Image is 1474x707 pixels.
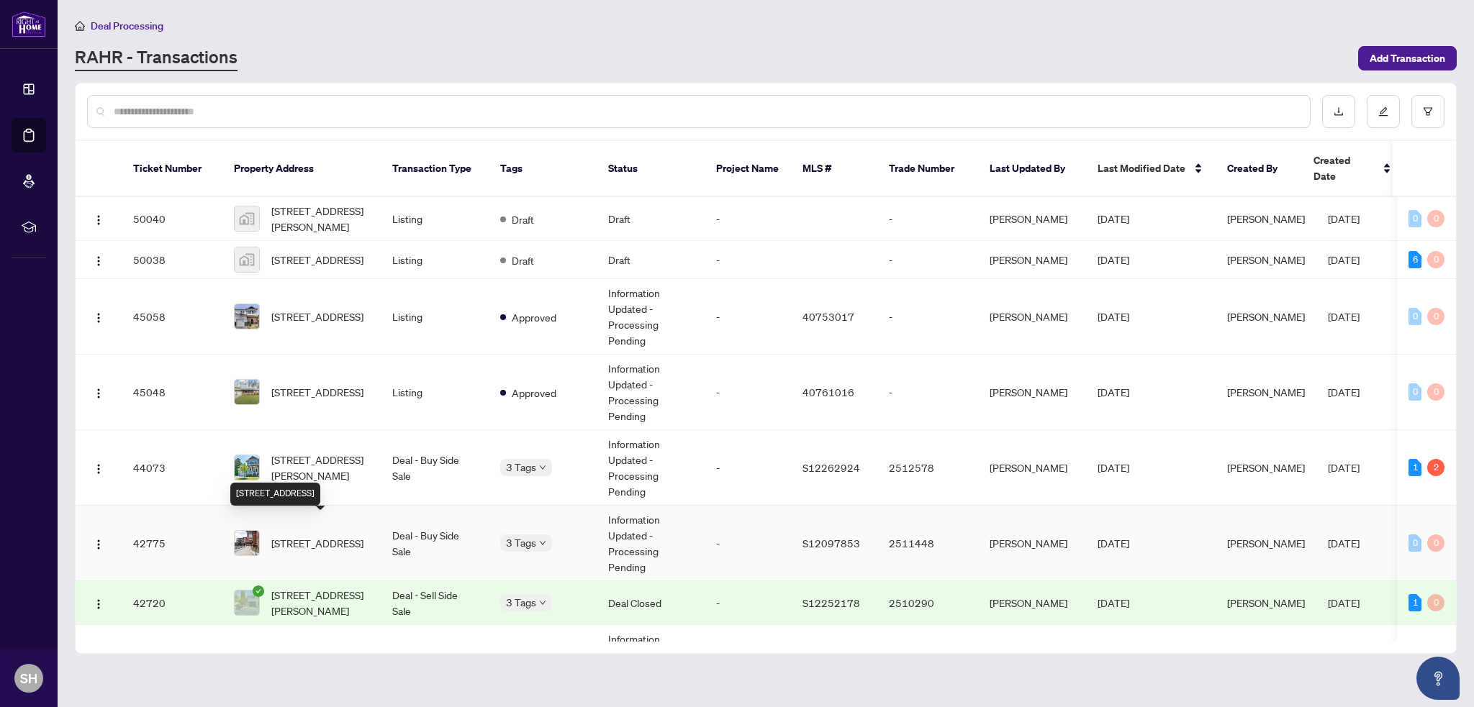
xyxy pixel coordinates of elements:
[87,248,110,271] button: Logo
[597,141,705,197] th: Status
[1098,212,1129,225] span: [DATE]
[75,45,238,71] a: RAHR - Transactions
[506,459,536,475] span: 3 Tags
[978,506,1086,581] td: [PERSON_NAME]
[1227,596,1305,609] span: [PERSON_NAME]
[122,197,222,241] td: 50040
[1427,251,1444,268] div: 0
[877,141,978,197] th: Trade Number
[235,304,259,329] img: thumbnail-img
[381,355,489,430] td: Listing
[235,247,259,272] img: thumbnail-img
[122,506,222,581] td: 42775
[93,388,104,399] img: Logo
[235,590,259,615] img: thumbnail-img
[597,625,705,701] td: Information Updated - Processing Pending
[1302,141,1403,197] th: Created Date
[1322,95,1355,128] button: download
[1427,308,1444,325] div: 0
[381,241,489,279] td: Listing
[705,506,791,581] td: -
[271,587,369,619] span: [STREET_ADDRESS][PERSON_NAME]
[93,255,104,267] img: Logo
[978,141,1086,197] th: Last Updated By
[1409,308,1421,325] div: 0
[91,19,163,32] span: Deal Processing
[978,430,1086,506] td: [PERSON_NAME]
[597,279,705,355] td: Information Updated - Processing Pending
[1098,461,1129,474] span: [DATE]
[1227,461,1305,474] span: [PERSON_NAME]
[597,355,705,430] td: Information Updated - Processing Pending
[1098,160,1185,176] span: Last Modified Date
[381,625,489,701] td: Listing
[230,483,320,506] div: [STREET_ADDRESS]
[122,355,222,430] td: 45048
[271,384,363,400] span: [STREET_ADDRESS]
[705,241,791,279] td: -
[12,11,46,37] img: logo
[802,537,860,549] span: S12097853
[1227,253,1305,266] span: [PERSON_NAME]
[122,581,222,625] td: 42720
[93,598,104,610] img: Logo
[235,455,259,480] img: thumbnail-img
[705,430,791,506] td: -
[93,463,104,475] img: Logo
[1409,534,1421,552] div: 0
[235,206,259,231] img: thumbnail-img
[87,591,110,614] button: Logo
[978,279,1086,355] td: [PERSON_NAME]
[1427,459,1444,476] div: 2
[1427,210,1444,227] div: 0
[1358,46,1457,70] button: Add Transaction
[705,141,791,197] th: Project Name
[597,506,705,581] td: Information Updated - Processing Pending
[1314,152,1374,184] span: Created Date
[1423,106,1433,117] span: filter
[1370,47,1445,70] span: Add Transaction
[978,625,1086,701] td: [PERSON_NAME]
[539,539,546,547] span: down
[1328,253,1360,266] span: [DATE]
[271,535,363,551] span: [STREET_ADDRESS]
[381,197,489,241] td: Listing
[506,594,536,611] span: 3 Tags
[1328,212,1360,225] span: [DATE]
[877,197,978,241] td: -
[271,203,369,234] span: [STREET_ADDRESS][PERSON_NAME]
[877,430,978,506] td: 2512578
[512,211,534,227] span: Draft
[93,539,104,550] img: Logo
[1416,657,1460,700] button: Open asap
[512,252,534,268] span: Draft
[87,207,110,230] button: Logo
[93,312,104,324] img: Logo
[271,309,363,324] span: [STREET_ADDRESS]
[978,581,1086,625] td: [PERSON_NAME]
[271,252,363,268] span: [STREET_ADDRESS]
[1098,386,1129,398] span: [DATE]
[877,581,978,625] td: 2510290
[1328,596,1360,609] span: [DATE]
[597,197,705,241] td: Draft
[1427,383,1444,401] div: 0
[1098,253,1129,266] span: [DATE]
[597,241,705,279] td: Draft
[1227,386,1305,398] span: [PERSON_NAME]
[75,21,85,31] span: home
[1328,310,1360,323] span: [DATE]
[489,141,597,197] th: Tags
[87,456,110,479] button: Logo
[1227,310,1305,323] span: [PERSON_NAME]
[1427,534,1444,552] div: 0
[271,452,369,483] span: [STREET_ADDRESS][PERSON_NAME]
[87,532,110,555] button: Logo
[802,310,854,323] span: 40753017
[705,279,791,355] td: -
[877,625,978,701] td: 2510290
[122,430,222,506] td: 44073
[1334,106,1344,117] span: download
[1216,141,1302,197] th: Created By
[705,581,791,625] td: -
